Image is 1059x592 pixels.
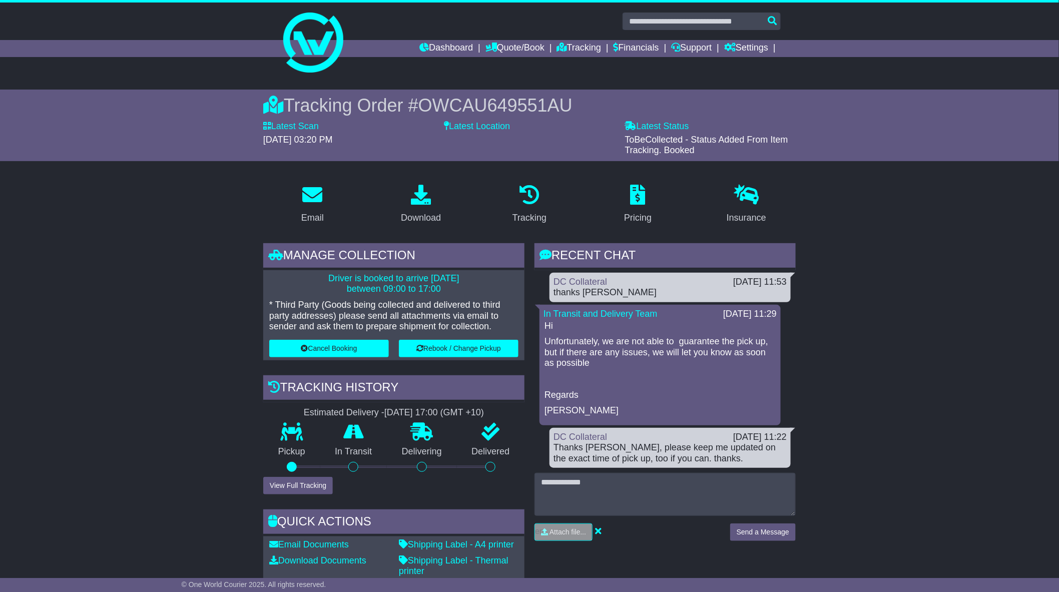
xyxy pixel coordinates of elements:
[554,287,787,298] div: thanks [PERSON_NAME]
[384,407,484,418] div: [DATE] 17:00 (GMT +10)
[399,539,514,549] a: Shipping Label - A4 printer
[320,446,387,457] p: In Transit
[512,211,547,225] div: Tracking
[269,273,518,295] p: Driver is booked to arrive [DATE] between 09:00 to 17:00
[263,375,524,402] div: Tracking history
[724,40,768,57] a: Settings
[545,321,776,332] p: Hi
[554,442,787,464] div: Thanks [PERSON_NAME], please keep me updated on the exact time of pick up, too if you can. thanks.
[394,181,447,228] a: Download
[387,446,457,457] p: Delivering
[269,555,366,565] a: Download Documents
[557,40,601,57] a: Tracking
[618,181,658,228] a: Pricing
[625,121,689,132] label: Latest Status
[624,211,652,225] div: Pricing
[457,446,525,457] p: Delivered
[263,95,796,116] div: Tracking Order #
[720,181,773,228] a: Insurance
[418,95,573,116] span: OWCAU649551AU
[672,40,712,57] a: Support
[399,555,508,576] a: Shipping Label - Thermal printer
[554,277,607,287] a: DC Collateral
[614,40,659,57] a: Financials
[263,135,333,145] span: [DATE] 03:20 PM
[625,135,788,156] span: ToBeCollected - Status Added From Item Tracking. Booked
[545,405,776,416] p: [PERSON_NAME]
[733,277,787,288] div: [DATE] 11:53
[263,243,524,270] div: Manage collection
[269,300,518,332] p: * Third Party (Goods being collected and delivered to third party addresses) please send all atta...
[506,181,553,228] a: Tracking
[723,309,777,320] div: [DATE] 11:29
[295,181,330,228] a: Email
[263,509,524,536] div: Quick Actions
[727,211,766,225] div: Insurance
[444,121,510,132] label: Latest Location
[263,407,524,418] div: Estimated Delivery -
[730,523,796,541] button: Send a Message
[733,432,787,443] div: [DATE] 11:22
[545,390,776,401] p: Regards
[545,336,776,369] p: Unfortunately, we are not able to guarantee the pick up, but if there are any issues, we will let...
[554,432,607,442] a: DC Collateral
[544,309,658,319] a: In Transit and Delivery Team
[485,40,545,57] a: Quote/Book
[269,539,349,549] a: Email Documents
[419,40,473,57] a: Dashboard
[401,211,441,225] div: Download
[263,121,319,132] label: Latest Scan
[301,211,324,225] div: Email
[269,340,389,357] button: Cancel Booking
[263,446,320,457] p: Pickup
[399,340,518,357] button: Rebook / Change Pickup
[263,477,333,494] button: View Full Tracking
[535,243,796,270] div: RECENT CHAT
[182,580,326,588] span: © One World Courier 2025. All rights reserved.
